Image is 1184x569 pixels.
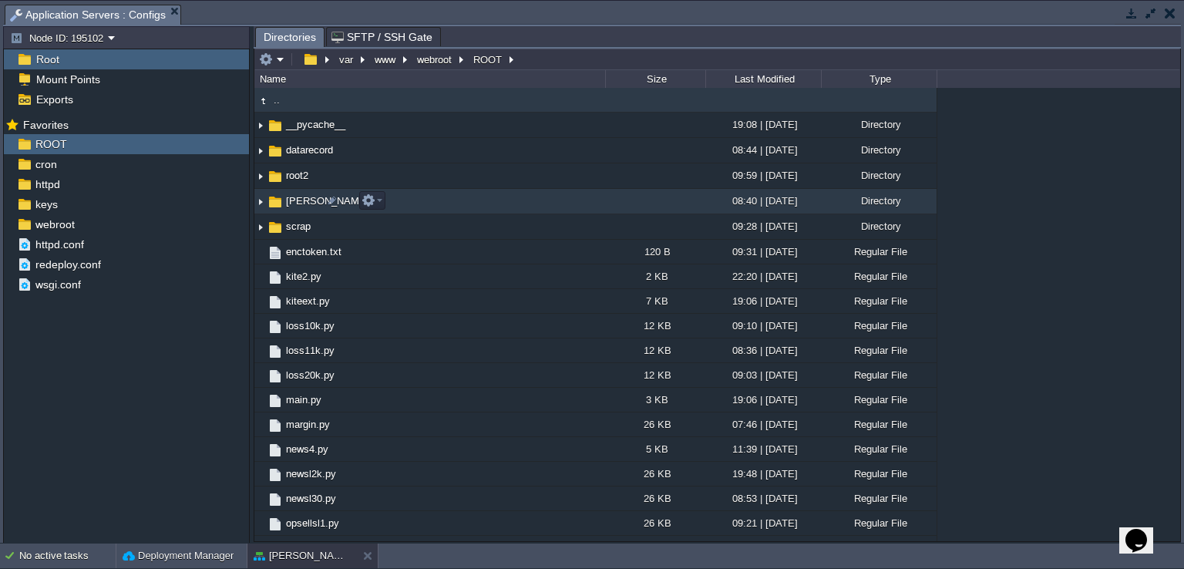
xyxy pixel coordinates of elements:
div: Size [607,70,705,88]
div: 08:53 | [DATE] [705,487,821,510]
a: opsellsl1.py [284,517,341,530]
img: AMDAwAAAACH5BAEAAAAALAAAAAABAAEAAAICRAEAOw== [254,113,267,137]
div: Directory [821,113,937,136]
div: 26 KB [605,487,705,510]
span: scrap [284,220,313,233]
div: 12 KB [605,363,705,387]
span: Favorites [20,118,71,132]
div: Type [822,70,937,88]
div: 26 KB [605,536,705,560]
div: 09:59 | [DATE] [705,163,821,187]
a: newsl2k.py [284,467,338,480]
span: Exports [33,93,76,106]
div: Last Modified [707,70,821,88]
img: AMDAwAAAACH5BAEAAAAALAAAAAABAAEAAAICRAEAOw== [254,264,267,288]
button: webroot [415,52,456,66]
div: 19:08 | [DATE] [705,113,821,136]
div: 7 KB [605,289,705,313]
span: keys [32,197,60,211]
a: kiteext.py [284,295,332,308]
img: AMDAwAAAACH5BAEAAAAALAAAAAABAAEAAAICRAEAOw== [267,417,284,434]
a: datarecord [284,143,335,157]
button: var [337,52,357,66]
div: Regular File [821,289,937,313]
img: AMDAwAAAACH5BAEAAAAALAAAAAABAAEAAAICRAEAOw== [254,289,267,313]
button: ROOT [471,52,506,66]
a: httpd [32,177,62,191]
span: wsgi.conf [32,278,83,291]
img: AMDAwAAAACH5BAEAAAAALAAAAAABAAEAAAICRAEAOw== [267,219,284,236]
img: AMDAwAAAACH5BAEAAAAALAAAAAABAAEAAAICRAEAOw== [267,244,284,261]
div: 09:31 | [DATE] [705,240,821,264]
button: www [372,52,399,66]
span: Application Servers : Configs [10,5,166,25]
img: AMDAwAAAACH5BAEAAAAALAAAAAABAAEAAAICRAEAOw== [267,318,284,335]
button: [PERSON_NAME] [254,548,351,564]
div: 26 KB [605,511,705,535]
a: main.py [284,393,324,406]
div: Regular File [821,437,937,461]
div: Regular File [821,511,937,535]
img: AMDAwAAAACH5BAEAAAAALAAAAAABAAEAAAICRAEAOw== [254,437,267,461]
div: Name [256,70,605,88]
span: [PERSON_NAME] [284,194,372,207]
button: Deployment Manager [123,548,234,564]
img: AMDAwAAAACH5BAEAAAAALAAAAAABAAEAAAICRAEAOw== [267,491,284,508]
a: redeploy.conf [32,258,103,271]
span: enctoken.txt [284,245,344,258]
img: AMDAwAAAACH5BAEAAAAALAAAAAABAAEAAAICRAEAOw== [254,314,267,338]
div: 22:20 | [DATE] [705,264,821,288]
a: margin.py [284,418,332,431]
img: AMDAwAAAACH5BAEAAAAALAAAAAABAAEAAAICRAEAOw== [267,392,284,409]
span: .. [271,93,282,106]
div: Regular File [821,462,937,486]
a: httpd.conf [32,237,86,251]
a: loss20k.py [284,369,337,382]
img: AMDAwAAAACH5BAEAAAAALAAAAAABAAEAAAICRAEAOw== [267,540,284,557]
div: 09:03 | [DATE] [705,363,821,387]
img: AMDAwAAAACH5BAEAAAAALAAAAAABAAEAAAICRAEAOw== [254,462,267,486]
img: AMDAwAAAACH5BAEAAAAALAAAAAABAAEAAAICRAEAOw== [254,215,267,239]
div: Regular File [821,412,937,436]
a: Favorites [20,119,71,131]
a: ROOT [32,137,69,151]
a: __pycache__ [284,118,348,131]
img: AMDAwAAAACH5BAEAAAAALAAAAAABAAEAAAICRAEAOw== [267,143,284,160]
img: AMDAwAAAACH5BAEAAAAALAAAAAABAAEAAAICRAEAOw== [267,294,284,311]
a: news4.py [284,443,331,456]
img: AMDAwAAAACH5BAEAAAAALAAAAAABAAEAAAICRAEAOw== [267,117,284,134]
a: loss11k.py [284,344,337,357]
a: root2 [284,169,311,182]
input: Click to enter the path [254,49,1180,70]
span: Mount Points [33,72,103,86]
iframe: chat widget [1119,507,1169,554]
div: No active tasks [19,544,116,568]
div: Regular File [821,388,937,412]
img: AMDAwAAAACH5BAEAAAAALAAAAAABAAEAAAICRAEAOw== [254,363,267,387]
div: 09:21 | [DATE] [705,511,821,535]
img: AMDAwAAAACH5BAEAAAAALAAAAAABAAEAAAICRAEAOw== [267,466,284,483]
div: Regular File [821,264,937,288]
img: AMDAwAAAACH5BAEAAAAALAAAAAABAAEAAAICRAEAOw== [267,168,284,185]
a: webroot [32,217,77,231]
div: 12 KB [605,314,705,338]
a: newsl30.py [284,492,338,505]
div: 08:58 | [DATE] [705,536,821,560]
div: 09:28 | [DATE] [705,214,821,238]
div: 26 KB [605,412,705,436]
a: Root [33,52,62,66]
img: AMDAwAAAACH5BAEAAAAALAAAAAABAAEAAAICRAEAOw== [254,338,267,362]
img: AMDAwAAAACH5BAEAAAAALAAAAAABAAEAAAICRAEAOw== [254,487,267,510]
img: AMDAwAAAACH5BAEAAAAALAAAAAABAAEAAAICRAEAOw== [267,343,284,360]
div: Regular File [821,240,937,264]
div: Regular File [821,536,937,560]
